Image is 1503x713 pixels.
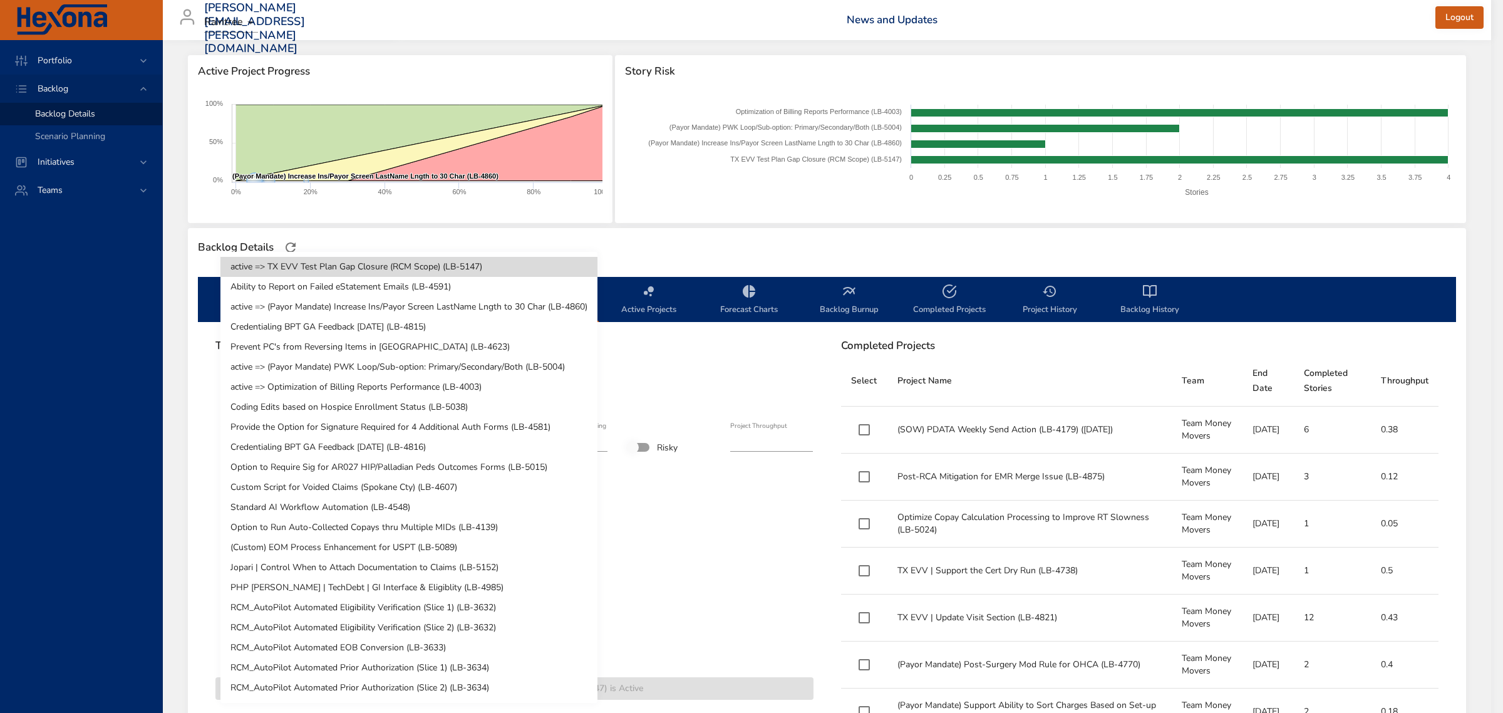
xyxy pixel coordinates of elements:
[220,638,597,658] li: RCM_AutoPilot Automated EOB Conversion (LB-3633)
[220,397,597,417] li: Coding Edits based on Hospice Enrollment Status (LB-5038)
[220,377,597,397] li: active => Optimization of Billing Reports Performance (LB-4003)
[220,417,597,437] li: Provide the Option for Signature Required for 4 Additional Auth Forms (LB-4581)
[220,457,597,477] li: Option to Require Sig for AR027 HIP/Palladian Peds Outcomes Forms (LB-5015)
[220,357,597,377] li: active => (Payor Mandate) PWK Loop/Sub-option: Primary/Secondary/Both (LB-5004)
[220,518,597,538] li: Option to Run Auto-Collected Copays thru Multiple MIDs (LB-4139)
[220,257,597,277] li: active => TX EVV Test Plan Gap Closure (RCM Scope) (LB-5147)
[220,277,597,297] li: Ability to Report on Failed eStatement Emails (LB-4591)
[220,678,597,698] li: RCM_AutoPilot Automated Prior Authorization (Slice 2) (LB-3634)
[220,477,597,497] li: Custom Script for Voided Claims (Spokane Cty) (LB-4607)
[220,578,597,598] li: PHP [PERSON_NAME] | TechDebt | GI Interface & Eligiblity (LB-4985)
[220,598,597,618] li: RCM_AutoPilot Automated Eligibility Verification (Slice 1) (LB-3632)
[220,337,597,357] li: Prevent PC's from Reversing Items in [GEOGRAPHIC_DATA] (LB-4623)
[220,538,597,558] li: (Custom) EOM Process Enhancement for USPT (LB-5089)
[220,658,597,678] li: RCM_AutoPilot Automated Prior Authorization (Slice 1) (LB-3634)
[220,558,597,578] li: Jopari | Control When to Attach Documentation to Claims (LB-5152)
[220,618,597,638] li: RCM_AutoPilot Automated Eligibility Verification (Slice 2) (LB-3632)
[220,297,597,317] li: active => (Payor Mandate) Increase Ins/Payor Screen LastName Lngth to 30 Char (LB-4860)
[220,497,597,518] li: Standard AI Workflow Automation (LB-4548)
[220,437,597,457] li: Credentialing BPT GA Feedback [DATE] (LB-4816)
[220,317,597,337] li: Credentialing BPT GA Feedback [DATE] (LB-4815)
